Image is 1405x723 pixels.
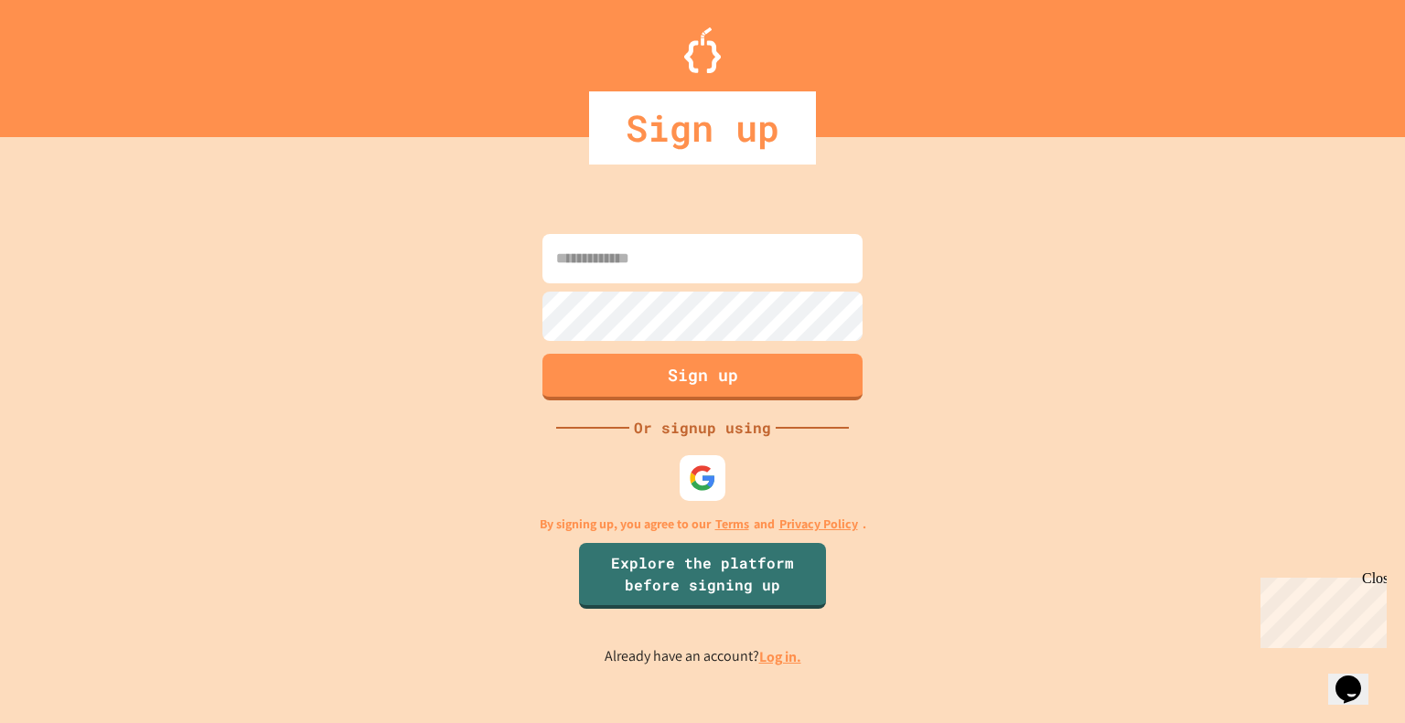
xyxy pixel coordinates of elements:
[684,27,721,73] img: Logo.svg
[715,515,749,534] a: Terms
[605,645,801,668] p: Already have an account?
[540,515,866,534] p: By signing up, you agree to our and .
[542,354,863,400] button: Sign up
[579,543,826,609] a: Explore the platform before signing up
[759,647,801,666] a: Log in.
[689,464,716,492] img: google-icon.svg
[779,515,858,534] a: Privacy Policy
[629,417,776,439] div: Or signup using
[1253,570,1387,648] iframe: chat widget
[1328,650,1387,705] iframe: chat widget
[589,91,816,165] div: Sign up
[7,7,126,116] div: Chat with us now!Close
